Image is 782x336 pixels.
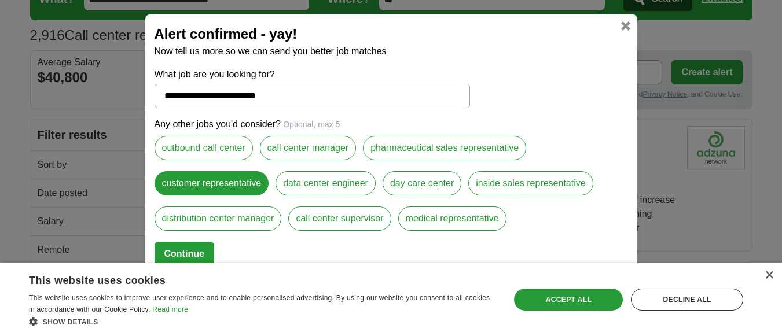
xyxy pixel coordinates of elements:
[363,136,526,160] label: pharmaceutical sales representative
[631,289,743,311] div: Decline all
[276,171,376,195] label: data center engineer
[398,206,506,231] label: medical representative
[155,24,628,45] h2: Alert confirmed - yay!
[29,270,467,287] div: This website uses cookies
[283,120,340,129] span: Optional, max 5
[155,242,214,266] button: Continue
[152,305,188,313] a: Read more, opens a new window
[260,136,357,160] label: call center manager
[155,136,253,160] label: outbound call center
[43,318,98,326] span: Show details
[765,271,773,280] div: Close
[155,206,282,231] label: distribution center manager
[383,171,461,195] label: day care center
[155,171,269,195] label: customer representative
[514,289,623,311] div: Accept all
[155,68,470,82] label: What job are you looking for?
[29,294,490,313] span: This website uses cookies to improve user experience and to enable personalised advertising. By u...
[288,206,391,231] label: call center supervisor
[155,45,628,58] p: Now tell us more so we can send you better job matches
[29,316,496,327] div: Show details
[468,171,593,195] label: inside sales representative
[155,117,628,131] p: Any other jobs you'd consider?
